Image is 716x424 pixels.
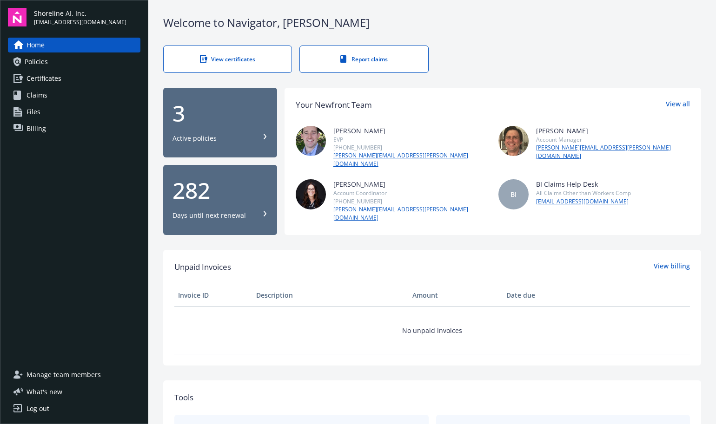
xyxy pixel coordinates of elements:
button: 282Days until next renewal [163,165,277,235]
a: Report claims [299,46,428,73]
div: [PERSON_NAME] [536,126,690,136]
img: photo [296,126,326,156]
button: Shoreline AI, Inc.[EMAIL_ADDRESS][DOMAIN_NAME] [34,8,140,26]
span: Claims [27,88,47,103]
span: Shoreline AI, Inc. [34,8,126,18]
div: BI Claims Help Desk [536,179,631,189]
div: [PERSON_NAME] [333,179,487,189]
button: What's new [8,387,77,397]
th: Description [252,284,409,307]
th: Invoice ID [174,284,252,307]
div: [PHONE_NUMBER] [333,144,487,151]
a: Home [8,38,140,52]
div: All Claims Other than Workers Comp [536,189,631,197]
span: Home [27,38,45,52]
div: [PERSON_NAME] [333,126,487,136]
span: [EMAIL_ADDRESS][DOMAIN_NAME] [34,18,126,26]
span: Certificates [27,71,61,86]
button: 3Active policies [163,88,277,158]
img: photo [498,126,529,156]
div: Tools [174,391,690,404]
div: Your Newfront Team [296,99,372,111]
div: Active policies [172,134,217,143]
a: View certificates [163,46,292,73]
img: navigator-logo.svg [8,8,27,26]
div: View certificates [182,55,273,63]
span: Policies [25,54,48,69]
div: Welcome to Navigator , [PERSON_NAME] [163,15,701,31]
a: Claims [8,88,140,103]
div: [PHONE_NUMBER] [333,197,487,205]
a: Manage team members [8,367,140,382]
a: Files [8,104,140,119]
a: [PERSON_NAME][EMAIL_ADDRESS][PERSON_NAME][DOMAIN_NAME] [333,205,487,222]
div: Days until next renewal [172,211,246,220]
a: [EMAIL_ADDRESS][DOMAIN_NAME] [536,197,631,206]
a: Certificates [8,71,140,86]
span: Billing [27,121,46,136]
span: Files [27,104,40,119]
a: View billing [654,261,690,273]
span: Unpaid Invoices [174,261,231,273]
div: Report claims [318,55,409,63]
a: Billing [8,121,140,136]
div: 3 [172,102,268,124]
div: Account Manager [536,136,690,144]
span: Manage team members [27,367,101,382]
a: [PERSON_NAME][EMAIL_ADDRESS][PERSON_NAME][DOMAIN_NAME] [536,144,690,160]
span: What ' s new [27,387,62,397]
a: [PERSON_NAME][EMAIL_ADDRESS][PERSON_NAME][DOMAIN_NAME] [333,151,487,168]
span: BI [510,189,517,199]
th: Amount [409,284,503,307]
th: Date due [503,284,581,307]
td: No unpaid invoices [174,307,690,354]
a: View all [666,99,690,111]
div: Log out [27,401,49,416]
div: 282 [172,179,268,202]
div: EVP [333,136,487,144]
a: Policies [8,54,140,69]
div: Account Coordinator [333,189,487,197]
img: photo [296,179,326,209]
